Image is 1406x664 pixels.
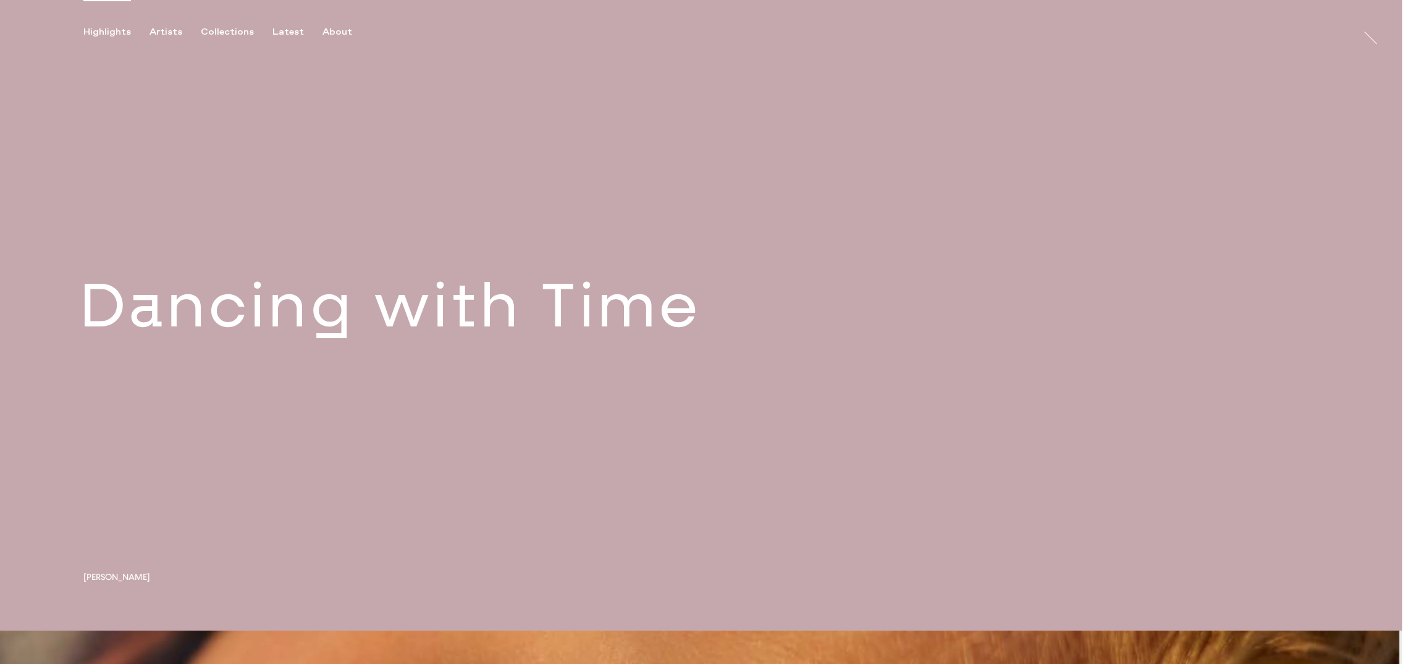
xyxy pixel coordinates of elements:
[201,27,272,38] button: Collections
[322,27,371,38] button: About
[201,27,254,38] div: Collections
[149,27,201,38] button: Artists
[83,27,149,38] button: Highlights
[83,27,131,38] div: Highlights
[272,27,304,38] div: Latest
[322,27,352,38] div: About
[272,27,322,38] button: Latest
[149,27,182,38] div: Artists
